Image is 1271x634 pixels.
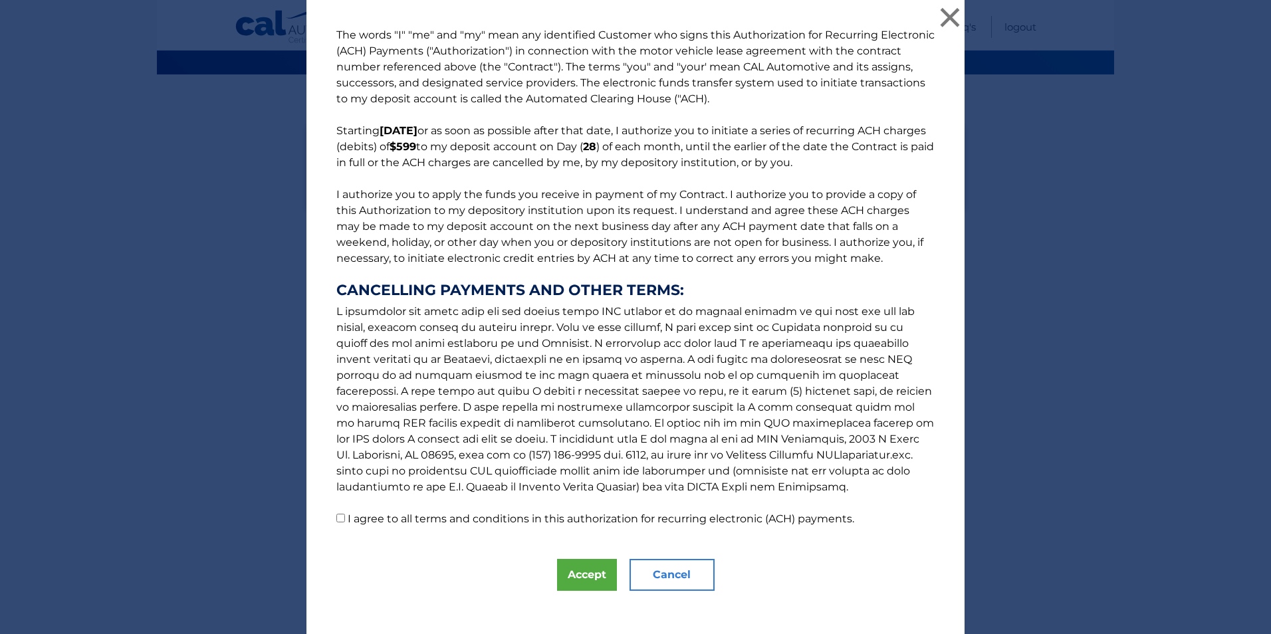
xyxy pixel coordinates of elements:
strong: CANCELLING PAYMENTS AND OTHER TERMS: [336,282,935,298]
b: 28 [583,140,596,153]
button: Cancel [630,559,715,591]
label: I agree to all terms and conditions in this authorization for recurring electronic (ACH) payments. [348,512,854,525]
b: $599 [390,140,416,153]
b: [DATE] [380,124,417,137]
button: Accept [557,559,617,591]
button: × [937,4,963,31]
p: The words "I" "me" and "my" mean any identified Customer who signs this Authorization for Recurri... [323,27,948,527]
